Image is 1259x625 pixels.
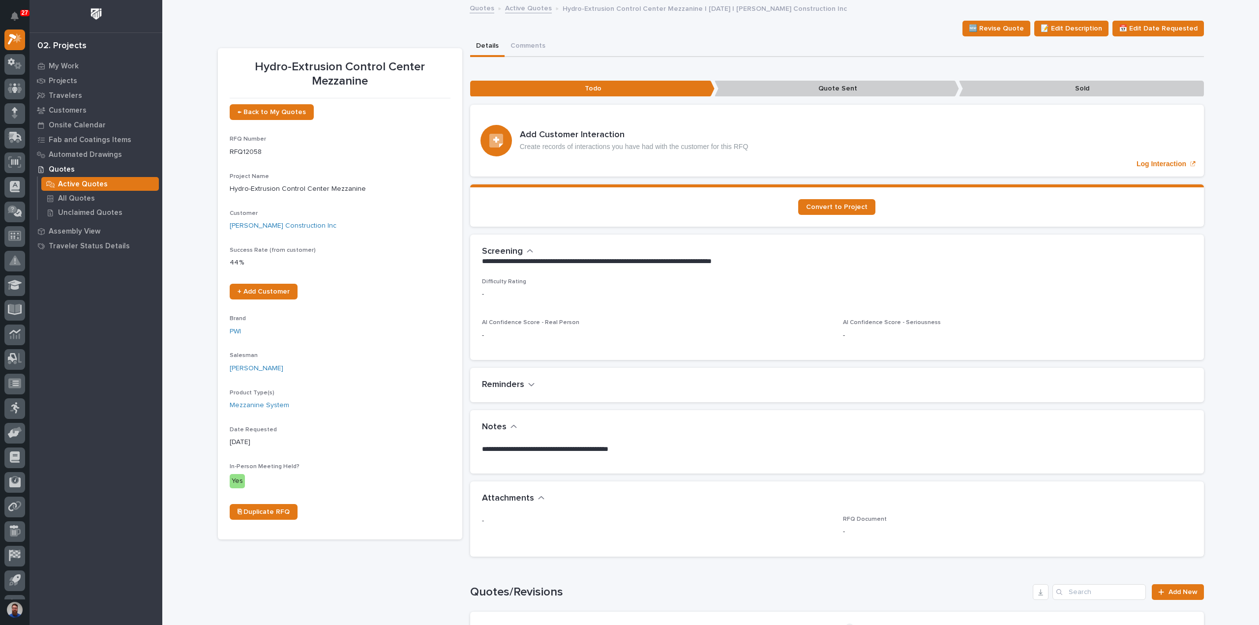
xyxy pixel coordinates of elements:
span: Salesman [230,353,258,358]
button: 📝 Edit Description [1034,21,1109,36]
p: 44 % [230,258,450,268]
p: Assembly View [49,227,100,236]
span: 🆕 Revise Quote [969,23,1024,34]
span: In-Person Meeting Held? [230,464,300,470]
p: Automated Drawings [49,150,122,159]
div: Notifications27 [12,12,25,28]
span: RFQ Number [230,136,266,142]
span: Add New [1169,589,1198,595]
p: - [482,516,831,526]
p: 27 [22,9,28,16]
span: 📝 Edit Description [1041,23,1102,34]
div: 02. Projects [37,41,87,52]
p: - [482,330,831,341]
a: Quotes [470,2,494,13]
span: AI Confidence Score - Real Person [482,320,579,326]
button: 🆕 Revise Quote [962,21,1030,36]
a: Traveler Status Details [30,238,162,253]
div: Yes [230,474,245,488]
a: Fab and Coatings Items [30,132,162,147]
a: Automated Drawings [30,147,162,162]
span: RFQ Document [843,516,887,522]
span: + Add Customer [238,288,290,295]
p: Onsite Calendar [49,121,106,130]
p: - [482,289,1192,299]
button: users-avatar [4,599,25,620]
button: Reminders [482,380,535,390]
a: My Work [30,59,162,73]
button: Details [470,36,505,57]
a: Unclaimed Quotes [38,206,162,219]
p: Traveler Status Details [49,242,130,251]
span: Brand [230,316,246,322]
a: Quotes [30,162,162,177]
p: Active Quotes [58,180,108,189]
p: Projects [49,77,77,86]
button: Attachments [482,493,545,504]
button: 📅 Edit Date Requested [1112,21,1204,36]
p: Log Interaction [1137,160,1186,168]
a: Convert to Project [798,199,875,215]
a: Assembly View [30,224,162,238]
button: Notifications [4,6,25,27]
p: Todo [470,81,715,97]
p: - [843,527,1192,537]
input: Search [1052,584,1146,600]
a: PWI [230,327,241,337]
p: Unclaimed Quotes [58,208,122,217]
p: All Quotes [58,194,95,203]
p: Quotes [49,165,75,174]
a: [PERSON_NAME] [230,363,283,374]
h2: Notes [482,422,507,433]
a: Projects [30,73,162,88]
p: Hydro-Extrusion Control Center Mezzanine | [DATE] | [PERSON_NAME] Construction Inc [563,2,847,13]
span: Convert to Project [806,204,868,210]
p: Fab and Coatings Items [49,136,131,145]
button: Comments [505,36,551,57]
a: Onsite Calendar [30,118,162,132]
span: ← Back to My Quotes [238,109,306,116]
span: Product Type(s) [230,390,274,396]
span: Date Requested [230,427,277,433]
button: Screening [482,246,534,257]
p: [DATE] [230,437,450,447]
h2: Screening [482,246,523,257]
p: Hydro-Extrusion Control Center Mezzanine [230,184,450,194]
h1: Quotes/Revisions [470,585,1029,599]
span: AI Confidence Score - Seriousness [843,320,941,326]
a: Mezzanine System [230,400,289,411]
p: Create records of interactions you have had with the customer for this RFQ [520,143,749,151]
a: + Add Customer [230,284,298,299]
a: Customers [30,103,162,118]
a: Add New [1152,584,1203,600]
p: RFQ12058 [230,147,450,157]
p: Sold [959,81,1203,97]
a: Log Interaction [470,105,1204,177]
p: Travelers [49,91,82,100]
span: Customer [230,210,258,216]
h2: Attachments [482,493,534,504]
h3: Add Customer Interaction [520,130,749,141]
a: Travelers [30,88,162,103]
a: Active Quotes [505,2,552,13]
span: Project Name [230,174,269,179]
img: Workspace Logo [87,5,105,23]
p: Customers [49,106,87,115]
a: ← Back to My Quotes [230,104,314,120]
p: Hydro-Extrusion Control Center Mezzanine [230,60,450,89]
p: - [843,330,1192,341]
span: Difficulty Rating [482,279,526,285]
a: [PERSON_NAME] Construction Inc [230,221,336,231]
p: Quote Sent [715,81,959,97]
button: Notes [482,422,517,433]
p: My Work [49,62,79,71]
span: ⎘ Duplicate RFQ [238,508,290,515]
h2: Reminders [482,380,524,390]
span: Success Rate (from customer) [230,247,316,253]
a: Active Quotes [38,177,162,191]
a: ⎘ Duplicate RFQ [230,504,298,520]
span: 📅 Edit Date Requested [1119,23,1198,34]
a: All Quotes [38,191,162,205]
